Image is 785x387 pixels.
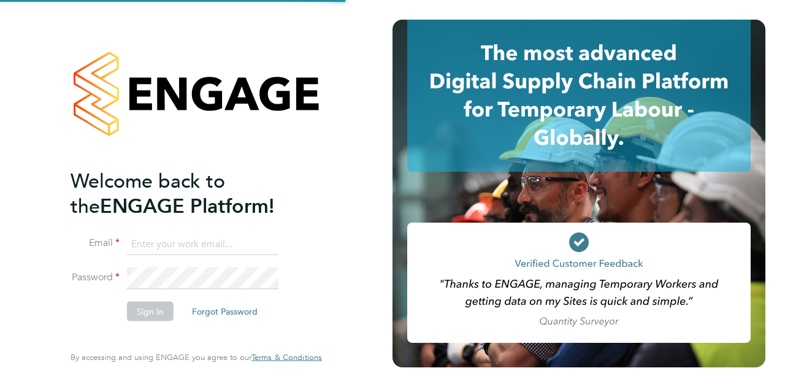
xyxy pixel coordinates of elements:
[71,168,310,218] h2: ENGAGE Platform!
[71,237,120,250] label: Email
[251,352,322,362] span: Terms & Conditions
[127,302,174,321] button: Sign In
[71,169,225,218] span: Welcome back to the
[71,352,322,362] span: By accessing and using ENGAGE you agree to our
[71,271,120,284] label: Password
[251,353,322,362] a: Terms & Conditions
[127,233,278,255] input: Enter your work email...
[182,302,267,321] button: Forgot Password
